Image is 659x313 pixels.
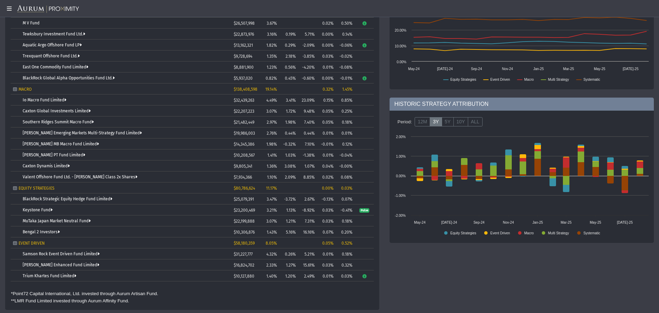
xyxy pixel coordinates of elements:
[395,194,406,198] text: -1.00%
[23,109,91,113] a: Caxton Global Investments Limited
[414,221,426,224] text: May-24
[298,138,317,149] td: 7.10%
[279,94,298,105] td: 3.41%
[338,87,352,92] div: 1.45%
[548,231,569,235] text: Multi Strategy
[317,105,336,116] td: 0.05%
[317,40,336,51] td: 0.00%
[234,109,254,114] span: $22,207,223
[234,43,253,48] span: $13,162,321
[317,226,336,237] td: 0.07%
[490,231,510,235] text: Event Driven
[317,62,336,72] td: 0.01%
[23,273,76,278] a: Trium Khartes Fund Limited
[395,214,406,217] text: -2.00%
[359,208,369,212] a: Pulse
[279,40,298,51] td: 0.29%
[317,204,336,215] td: 0.03%
[396,155,406,158] text: 1.00%
[23,175,137,179] a: Valent Offshore Fund Ltd. - [PERSON_NAME] Class 2x Shares
[298,40,317,51] td: -2.09%
[279,171,298,182] td: 2.09%
[234,98,254,103] span: $32,439,263
[267,131,277,136] span: 2.76%
[336,105,355,116] td: 0.25%
[298,94,317,105] td: 23.09%
[279,29,298,40] td: 0.19%
[317,270,336,281] td: 0.01%
[594,67,605,71] text: May-25
[234,76,253,81] span: $5,937,020
[23,65,88,69] a: East One Commodity Fund Limited
[338,241,352,246] div: 0.52%
[267,65,277,70] span: 1.23%
[524,78,534,81] text: Macro
[502,67,513,71] text: Nov-24
[437,67,453,71] text: [DATE]-24
[266,274,277,279] span: 1.40%
[23,98,66,102] a: Io Macro Fund Limited
[450,231,476,235] text: Equity Strategies
[359,208,369,213] span: Pulse
[317,127,336,138] td: 0.01%
[234,142,254,147] span: $14,345,386
[234,186,255,191] span: $80,786,624
[298,127,317,138] td: 0.44%
[524,231,534,235] text: Macro
[298,204,317,215] td: -8.92%
[234,65,254,70] span: $8,881,900
[234,131,255,136] span: $19,986,003
[336,226,355,237] td: 0.20%
[317,72,336,83] td: 0.00%
[279,226,298,237] td: 5.16%
[279,204,298,215] td: 1.13%
[234,175,252,180] span: $7,934,366
[11,298,159,304] td: **LMR Fund Limited invested through Aurum Affinity Fund.
[336,29,355,40] td: 0.14%
[298,160,317,171] td: 1.07%
[430,117,442,127] label: 3Y
[338,186,352,191] div: 0.03%
[561,221,572,224] text: Mar-25
[23,197,112,201] a: BlackRock Strategic Equity Hedge Fund Limited
[583,78,600,81] text: Systematic
[563,67,574,71] text: Mar-25
[265,87,277,92] span: 19.14%
[234,32,254,37] span: $22,873,976
[336,18,355,29] td: 0.50%
[415,117,430,127] label: 12M
[298,51,317,62] td: -3.85%
[298,116,317,127] td: 7.40%
[267,175,277,180] span: 1.10%
[19,186,55,191] span: EQUITY STRATEGIES
[234,252,253,257] span: $31,227,777
[533,67,544,71] text: Jan-25
[267,164,277,169] span: 1.36%
[298,270,317,281] td: 2.49%
[279,127,298,138] td: 0.44%
[450,78,476,81] text: Equity Strategies
[317,18,336,29] td: 0.02%
[234,208,255,213] span: $23,200,469
[266,252,277,257] span: 4.32%
[17,5,79,13] img: Aurum-Proximity%20white.svg
[317,248,336,259] td: 0.01%
[234,164,252,169] span: $9,805,341
[317,193,336,204] td: -0.13%
[395,29,406,32] text: 20.00%
[298,226,317,237] td: 16.16%
[320,186,334,191] div: 0.00%
[336,149,355,160] td: -0.04%
[234,197,254,202] span: $25,079,391
[336,72,355,83] td: -0.01%
[317,94,336,105] td: 0.15%
[317,171,336,182] td: 0.02%
[336,94,355,105] td: 0.85%
[317,138,336,149] td: -0.01%
[279,160,298,171] td: 3.08%
[336,215,355,226] td: 0.18%
[23,76,115,80] a: BlackRock Global Alpha Opportunities Fund Ltd.
[336,204,355,215] td: -0.41%
[267,54,277,59] span: 1.35%
[617,221,633,224] text: [DATE]-25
